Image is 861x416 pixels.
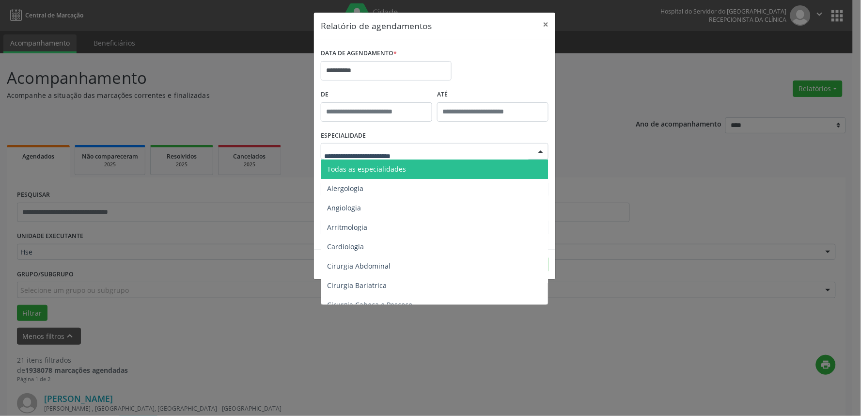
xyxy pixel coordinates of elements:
span: Alergologia [327,184,363,193]
label: ATÉ [437,87,548,102]
span: Cirurgia Bariatrica [327,281,387,290]
label: ESPECIALIDADE [321,128,366,144]
label: DATA DE AGENDAMENTO [321,46,397,61]
span: Cardiologia [327,242,364,251]
span: Todas as especialidades [327,164,406,174]
span: Angiologia [327,203,361,212]
h5: Relatório de agendamentos [321,19,432,32]
span: Cirurgia Cabeça e Pescoço [327,300,412,309]
label: De [321,87,432,102]
button: Close [536,13,555,36]
span: Arritmologia [327,223,367,232]
span: Cirurgia Abdominal [327,261,391,271]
